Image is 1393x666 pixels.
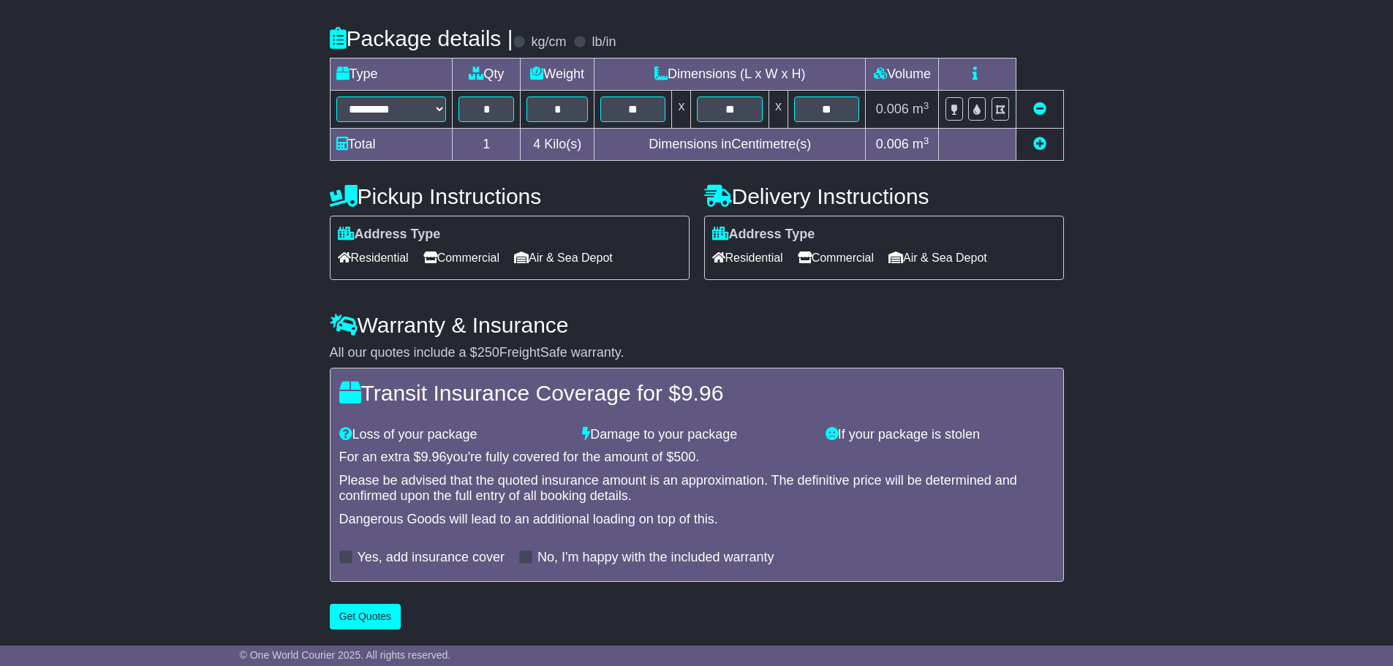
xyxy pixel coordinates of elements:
h4: Warranty & Insurance [330,313,1064,337]
span: 9.96 [681,381,723,405]
span: 500 [673,450,695,464]
h4: Pickup Instructions [330,184,690,208]
div: Loss of your package [332,427,575,443]
label: No, I'm happy with the included warranty [537,550,774,566]
span: Residential [712,246,783,269]
span: Commercial [798,246,874,269]
span: 4 [533,137,540,151]
div: Dangerous Goods will lead to an additional loading on top of this. [339,512,1054,528]
h4: Delivery Instructions [704,184,1064,208]
td: x [769,91,788,129]
span: m [913,137,929,151]
td: Volume [866,58,939,91]
span: Air & Sea Depot [514,246,613,269]
span: 0.006 [876,102,909,116]
label: Address Type [712,227,815,243]
label: Address Type [338,227,441,243]
sup: 3 [924,100,929,111]
h4: Transit Insurance Coverage for $ [339,381,1054,405]
span: 9.96 [421,450,447,464]
sup: 3 [924,135,929,146]
button: Get Quotes [330,604,401,629]
td: Weight [521,58,594,91]
a: Remove this item [1033,102,1046,116]
div: If your package is stolen [818,427,1062,443]
label: Yes, add insurance cover [358,550,505,566]
td: Type [330,58,453,91]
div: All our quotes include a $ FreightSafe warranty. [330,345,1064,361]
span: Commercial [423,246,499,269]
span: m [913,102,929,116]
div: For an extra $ you're fully covered for the amount of $ . [339,450,1054,466]
td: Dimensions in Centimetre(s) [594,129,866,161]
td: 1 [453,129,521,161]
span: Air & Sea Depot [888,246,987,269]
td: Kilo(s) [521,129,594,161]
div: Please be advised that the quoted insurance amount is an approximation. The definitive price will... [339,473,1054,504]
td: x [672,91,691,129]
h4: Package details | [330,26,513,50]
td: Total [330,129,453,161]
span: 250 [477,345,499,360]
label: kg/cm [531,34,566,50]
td: Qty [453,58,521,91]
a: Add new item [1033,137,1046,151]
span: Residential [338,246,409,269]
span: 0.006 [876,137,909,151]
span: © One World Courier 2025. All rights reserved. [240,649,451,661]
td: Dimensions (L x W x H) [594,58,866,91]
div: Damage to your package [575,427,818,443]
label: lb/in [592,34,616,50]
